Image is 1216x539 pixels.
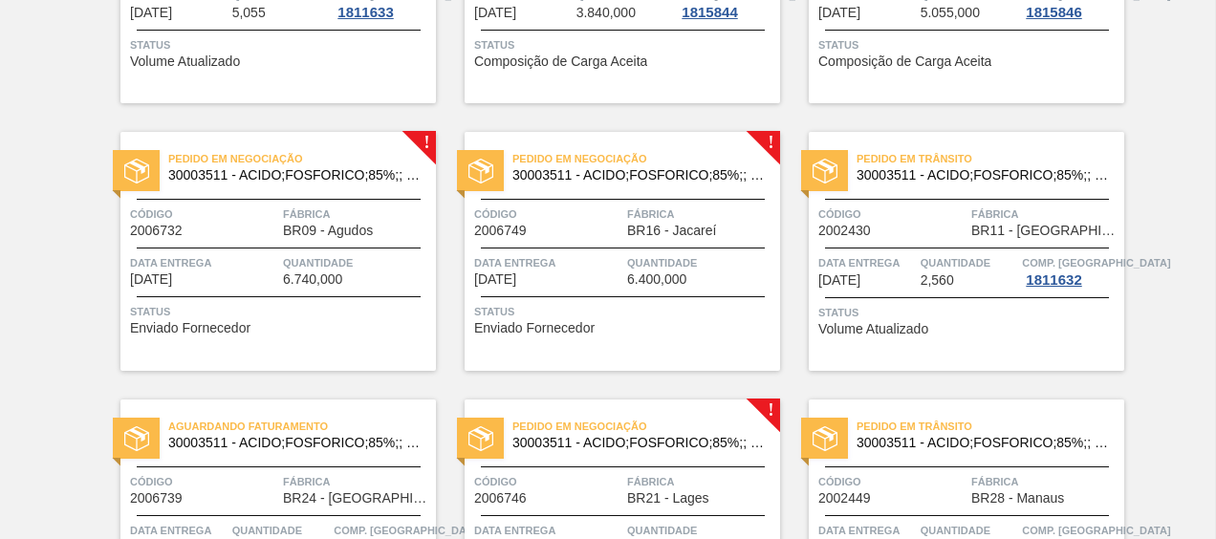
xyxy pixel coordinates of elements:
[130,302,431,321] span: Status
[130,253,278,272] span: Data entrega
[813,159,837,183] img: status
[283,253,431,272] span: Quantidade
[474,224,527,238] span: 2006749
[512,149,780,168] span: Pedido em Negociação
[124,159,149,183] img: status
[971,472,1119,491] span: Fábrica
[971,224,1119,238] span: BR11 - São Luís
[130,224,183,238] span: 2006732
[130,321,250,335] span: Enviado Fornecedor
[576,6,636,20] span: 3.840,000
[130,472,278,491] span: Código
[468,159,493,183] img: status
[124,426,149,451] img: status
[232,6,266,20] span: 5,055
[130,54,240,69] span: Volume Atualizado
[130,272,172,287] span: 22/08/2025
[130,35,431,54] span: Status
[818,54,991,69] span: Composição de Carga Aceita
[971,205,1119,224] span: Fábrica
[92,132,436,371] a: !statusPedido em Negociação30003511 - ACIDO;FOSFORICO;85%;; CONTAINERCódigo2006732FábricaBR09 - A...
[436,132,780,371] a: !statusPedido em Negociação30003511 - ACIDO;FOSFORICO;85%;; CONTAINERCódigo2006749FábricaBR16 - J...
[512,417,780,436] span: Pedido em Negociação
[780,132,1124,371] a: statusPedido em Trânsito30003511 - ACIDO;FOSFORICO;85%;; CONTAINERCódigo2002430FábricaBR11 - [GEO...
[813,426,837,451] img: status
[468,426,493,451] img: status
[818,472,966,491] span: Código
[130,6,172,20] span: 17/08/2025
[474,6,516,20] span: 18/08/2025
[857,168,1109,183] span: 30003511 - ACIDO;FOSFORICO;85%;; CONTAINER
[474,321,595,335] span: Enviado Fornecedor
[474,302,775,321] span: Status
[1022,253,1119,288] a: Comp. [GEOGRAPHIC_DATA]1811632
[818,35,1119,54] span: Status
[283,472,431,491] span: Fábrica
[474,491,527,506] span: 2006746
[474,253,622,272] span: Data entrega
[474,272,516,287] span: 25/08/2025
[168,417,436,436] span: Aguardando Faturamento
[818,273,860,288] span: 26/08/2025
[818,303,1119,322] span: Status
[283,205,431,224] span: Fábrica
[334,5,397,20] div: 1811633
[283,272,342,287] span: 6.740,000
[921,273,954,288] span: 2,560
[818,6,860,20] span: 20/08/2025
[283,491,431,506] span: BR24 - Ponta Grossa
[512,436,765,450] span: 30003511 - ACIDO;FOSFORICO;85%;; CONTAINER
[627,253,775,272] span: Quantidade
[1022,272,1085,288] div: 1811632
[474,35,775,54] span: Status
[474,205,622,224] span: Código
[627,472,775,491] span: Fábrica
[818,253,916,272] span: Data entrega
[921,253,1018,272] span: Quantidade
[130,491,183,506] span: 2006739
[818,491,871,506] span: 2002449
[627,272,686,287] span: 6.400,000
[168,149,436,168] span: Pedido em Negociação
[921,6,980,20] span: 5.055,000
[818,224,871,238] span: 2002430
[857,436,1109,450] span: 30003511 - ACIDO;FOSFORICO;85%;; CONTAINER
[130,205,278,224] span: Código
[474,54,647,69] span: Composição de Carga Aceita
[857,149,1124,168] span: Pedido em Trânsito
[168,436,421,450] span: 30003511 - ACIDO;FOSFORICO;85%;; CONTAINER
[512,168,765,183] span: 30003511 - ACIDO;FOSFORICO;85%;; CONTAINER
[474,472,622,491] span: Código
[283,224,373,238] span: BR09 - Agudos
[818,205,966,224] span: Código
[168,168,421,183] span: 30003511 - ACIDO;FOSFORICO;85%;; CONTAINER
[627,224,716,238] span: BR16 - Jacareí
[818,322,928,336] span: Volume Atualizado
[627,205,775,224] span: Fábrica
[857,417,1124,436] span: Pedido em Trânsito
[1022,253,1170,272] span: Comp. Carga
[971,491,1064,506] span: BR28 - Manaus
[678,5,741,20] div: 1815844
[1022,5,1085,20] div: 1815846
[627,491,709,506] span: BR21 - Lages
